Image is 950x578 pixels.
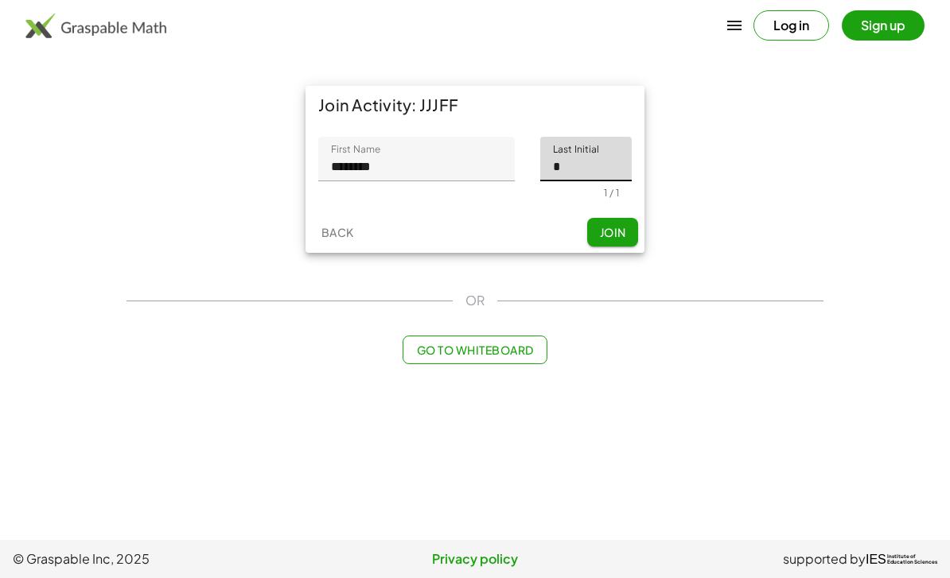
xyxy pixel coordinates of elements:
[321,549,629,568] a: Privacy policy
[866,552,886,567] span: IES
[887,554,937,565] span: Institute of Education Sciences
[312,218,363,246] button: Back
[842,10,925,41] button: Sign up
[416,343,533,357] span: Go to Whiteboard
[783,549,866,568] span: supported by
[465,291,485,310] span: OR
[306,86,644,124] div: Join Activity: JJJFF
[604,187,619,199] div: 1 / 1
[403,336,547,364] button: Go to Whiteboard
[13,549,321,568] span: © Graspable Inc, 2025
[587,218,638,246] button: Join
[753,10,829,41] button: Log in
[599,225,625,239] span: Join
[321,225,353,239] span: Back
[866,549,937,568] a: IESInstitute ofEducation Sciences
